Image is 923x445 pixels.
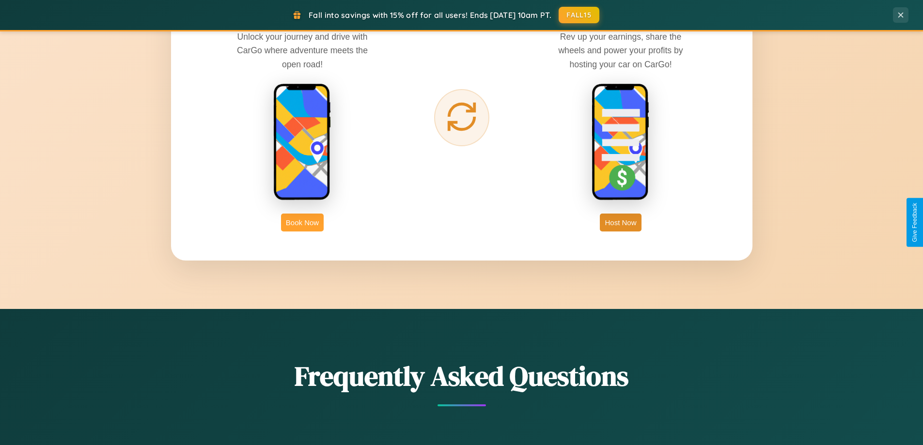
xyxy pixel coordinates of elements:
p: Unlock your journey and drive with CarGo where adventure meets the open road! [230,30,375,71]
button: Host Now [600,214,641,231]
p: Rev up your earnings, share the wheels and power your profits by hosting your car on CarGo! [548,30,693,71]
span: Fall into savings with 15% off for all users! Ends [DATE] 10am PT. [309,10,551,20]
div: Give Feedback [911,203,918,242]
button: FALL15 [559,7,599,23]
h2: Frequently Asked Questions [171,357,752,395]
img: host phone [592,83,650,201]
button: Book Now [281,214,324,231]
img: rent phone [273,83,331,201]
